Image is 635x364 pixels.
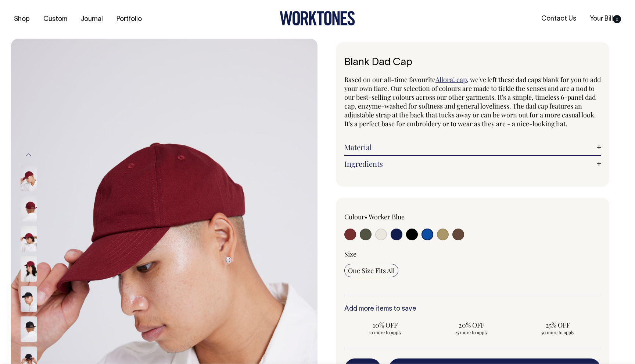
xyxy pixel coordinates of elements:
[40,13,70,25] a: Custom
[434,329,509,335] span: 25 more to apply
[348,266,395,275] span: One Size Fits All
[365,212,367,221] span: •
[344,159,601,168] a: Ingredients
[344,57,601,68] h1: Blank Dad Cap
[344,75,601,128] span: , we've left these dad caps blank for you to add your own flare. Our selection of colours are mad...
[435,75,467,84] a: Allora! cap
[538,13,579,25] a: Contact Us
[587,13,624,25] a: Your Bill0
[344,264,398,277] input: One Size Fits All
[21,286,37,312] img: black
[613,15,621,23] span: 0
[78,13,106,25] a: Journal
[21,316,37,342] img: black
[344,305,601,313] h6: Add more items to save
[11,13,33,25] a: Shop
[344,143,601,152] a: Material
[520,321,595,329] span: 25% OFF
[344,75,435,84] span: Based on our all-time favourite
[21,256,37,282] img: burgundy
[520,329,595,335] span: 50 more to apply
[344,318,426,338] input: 10% OFF 10 more to apply
[344,250,601,258] div: Size
[517,318,599,338] input: 25% OFF 50 more to apply
[114,13,145,25] a: Portfolio
[431,318,513,338] input: 20% OFF 25 more to apply
[21,226,37,251] img: burgundy
[21,165,37,191] img: burgundy
[348,321,423,329] span: 10% OFF
[434,321,509,329] span: 20% OFF
[21,195,37,221] img: burgundy
[369,212,405,221] label: Worker Blue
[344,212,447,221] div: Colour
[348,329,423,335] span: 10 more to apply
[23,147,34,163] button: Previous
